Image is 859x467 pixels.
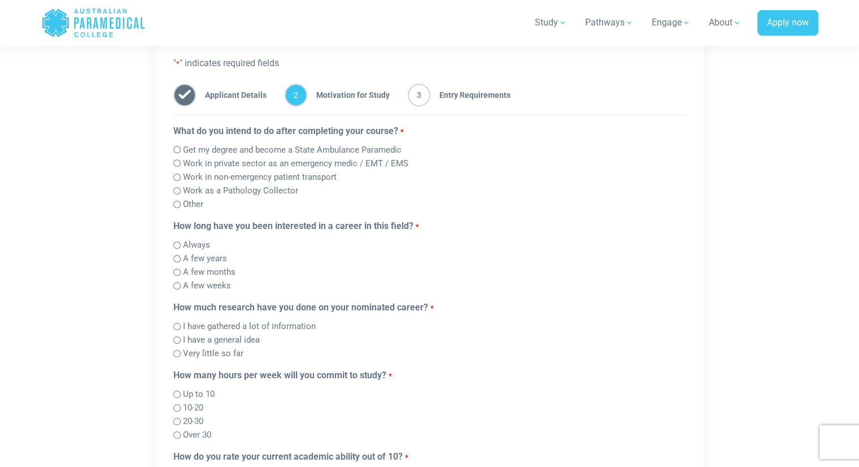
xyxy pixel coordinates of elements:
label: Very little so far [183,347,243,360]
legend: How do you rate your current academic ability out of 10? [173,450,686,464]
a: Pathways [578,7,640,38]
a: Engage [645,7,697,38]
span: 1 [173,84,196,106]
label: 10-20 [183,401,203,414]
label: I have a general idea [183,334,260,347]
label: Up to 10 [183,388,215,401]
label: Other [183,198,203,211]
label: I have gathered a lot of information [183,320,316,333]
label: Over 30 [183,429,211,442]
label: Work in private sector as an emergency medic / EMT / EMS [183,157,408,170]
legend: What do you intend to do after completing your course? [173,124,686,138]
label: Get my degree and become a State Ambulance Paramedic [183,144,402,157]
label: A few years [183,252,227,265]
legend: How much research have you done on your nominated career? [173,301,686,314]
a: Study [528,7,574,38]
span: 2 [285,84,307,106]
label: Work as a Pathology Collector [183,184,298,197]
label: Work in non-emergency patient transport [183,171,337,184]
label: Always [183,239,210,252]
span: Applicant Details [196,84,267,106]
span: Entry Requirements [430,84,511,106]
a: Australian Paramedical College [41,5,146,41]
span: 3 [408,84,430,106]
legend: How long have you been interested in a career in this field? [173,219,686,233]
label: A few weeks [183,279,231,292]
legend: How many hours per week will you commit to study? [173,369,686,382]
p: " " indicates required fields [173,57,686,70]
span: Motivation for Study [307,84,390,106]
label: 20-30 [183,415,203,428]
a: About [702,7,748,38]
label: A few months [183,266,236,279]
a: Apply now [757,10,818,36]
